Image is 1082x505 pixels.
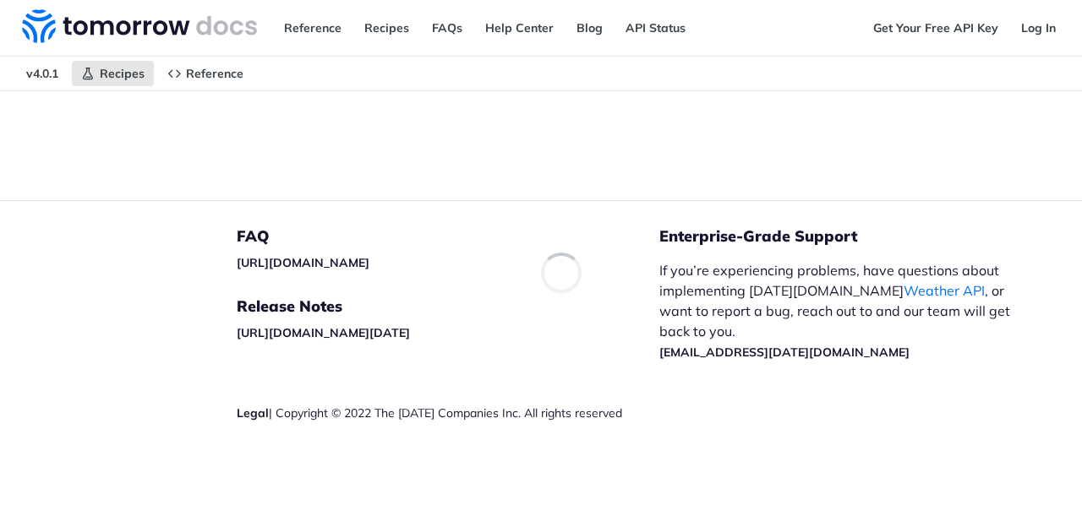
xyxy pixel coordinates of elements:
[659,345,910,360] a: [EMAIL_ADDRESS][DATE][DOMAIN_NAME]
[17,61,68,86] span: v4.0.1
[864,15,1008,41] a: Get Your Free API Key
[616,15,695,41] a: API Status
[237,226,659,247] h5: FAQ
[237,255,369,270] a: [URL][DOMAIN_NAME]
[904,282,985,299] a: Weather API
[476,15,563,41] a: Help Center
[100,66,145,81] span: Recipes
[72,61,154,86] a: Recipes
[158,61,253,86] a: Reference
[22,9,257,43] img: Tomorrow.io Weather API Docs
[237,296,659,317] h5: Release Notes
[659,226,1040,247] h5: Enterprise-Grade Support
[186,66,243,81] span: Reference
[237,325,410,340] a: [URL][DOMAIN_NAME][DATE]
[659,260,1013,361] p: If you’re experiencing problems, have questions about implementing [DATE][DOMAIN_NAME] , or want ...
[355,15,418,41] a: Recipes
[275,15,351,41] a: Reference
[1012,15,1065,41] a: Log In
[567,15,612,41] a: Blog
[423,15,472,41] a: FAQs
[237,405,659,421] div: | Copyright © 2022 The [DATE] Companies Inc. All rights reserved
[237,405,269,421] a: Legal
